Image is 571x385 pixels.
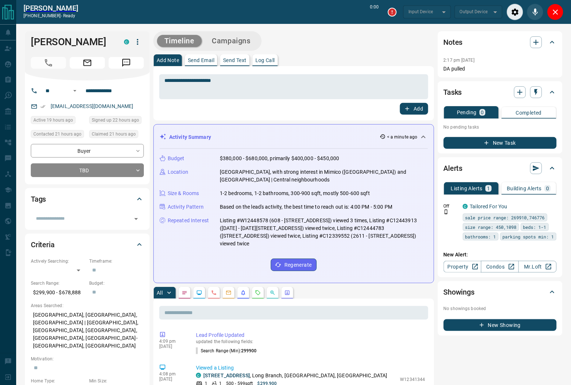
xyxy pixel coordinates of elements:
[31,190,144,208] div: Tags
[31,302,144,309] p: Areas Searched:
[546,186,549,191] p: 0
[547,4,564,20] div: Close
[159,371,185,377] p: 4:08 pm
[444,86,462,98] h2: Tasks
[400,376,425,383] p: W12341344
[168,190,199,197] p: Size & Rooms
[23,12,78,19] p: [PHONE_NUMBER] -
[31,36,113,48] h1: [PERSON_NAME]
[159,339,185,344] p: 4:09 pm
[92,130,136,138] span: Claimed 21 hours ago
[70,86,79,95] button: Open
[157,35,202,47] button: Timeline
[387,134,418,140] p: < a minute ago
[255,58,275,63] p: Log Call
[168,155,185,162] p: Budget
[463,204,468,209] div: condos.ca
[31,193,46,205] h2: Tags
[196,331,425,339] p: Lead Profile Updated
[31,378,86,384] p: Home Type:
[89,258,144,265] p: Timeframe:
[481,110,484,115] p: 0
[470,204,508,209] a: Tailored For You
[507,4,523,20] div: Audio Settings
[131,214,141,224] button: Open
[240,290,246,296] svg: Listing Alerts
[444,137,557,149] button: New Task
[31,163,144,177] div: TBD
[63,13,76,18] span: ready
[444,251,557,259] p: New Alert:
[516,110,542,115] p: Completed
[196,373,201,378] div: condos.ca
[220,190,370,197] p: 1-2 bedrooms, 1-2 bathrooms, 300-900 sqft, mostly 500-600 sqft
[444,283,557,301] div: Showings
[465,233,496,240] span: bathrooms: 1
[169,133,211,141] p: Activity Summary
[92,116,139,124] span: Signed up 22 hours ago
[444,319,557,331] button: New Showing
[481,261,519,273] a: Condos
[31,280,86,287] p: Search Range:
[196,348,257,354] p: Search Range (Min) :
[271,259,317,271] button: Regenerate
[168,168,188,176] p: Location
[31,309,144,352] p: [GEOGRAPHIC_DATA], [GEOGRAPHIC_DATA], [GEOGRAPHIC_DATA] | [GEOGRAPHIC_DATA], [GEOGRAPHIC_DATA], [...
[255,290,261,296] svg: Requests
[444,83,557,101] div: Tasks
[203,372,388,379] p: , Long Branch, [GEOGRAPHIC_DATA], [GEOGRAPHIC_DATA]
[223,58,247,63] p: Send Text
[241,348,257,353] span: 299900
[211,290,217,296] svg: Calls
[444,209,449,215] svg: Push Notification Only
[31,258,86,265] p: Actively Searching:
[33,116,73,124] span: Active 19 hours ago
[523,223,546,231] span: beds: 1-1
[444,162,463,174] h2: Alerts
[23,4,78,12] a: [PERSON_NAME]
[168,203,204,211] p: Activity Pattern
[89,378,144,384] p: Min Size:
[31,57,66,69] span: Call
[196,290,202,296] svg: Lead Browsing Activity
[444,159,557,177] div: Alerts
[465,223,517,231] span: size range: 450,1098
[196,364,425,372] p: Viewed a Listing
[203,373,250,378] a: [STREET_ADDRESS]
[444,261,481,273] a: Property
[444,122,557,133] p: No pending tasks
[124,39,129,44] div: condos.ca
[159,377,185,382] p: [DATE]
[220,155,339,162] p: $380,000 - $680,000, primarily $400,000 - $450,000
[487,186,490,191] p: 1
[444,305,557,312] p: No showings booked
[40,104,46,109] svg: Email Verified
[89,280,144,287] p: Budget:
[89,116,144,126] div: Mon Oct 13 2025
[226,290,232,296] svg: Emails
[31,116,86,126] div: Mon Oct 13 2025
[370,4,379,20] p: 0:00
[168,217,209,224] p: Repeated Interest
[31,236,144,253] div: Criteria
[51,103,134,109] a: [EMAIL_ADDRESS][DOMAIN_NAME]
[157,290,163,295] p: All
[196,339,425,344] p: updated the following fields:
[444,203,458,209] p: Off
[31,356,144,362] p: Motivation:
[519,261,556,273] a: Mr.Loft
[159,344,185,349] p: [DATE]
[270,290,276,296] svg: Opportunities
[400,103,428,115] button: Add
[451,186,483,191] p: Listing Alerts
[444,58,475,63] p: 2:17 pm [DATE]
[220,217,428,248] p: Listing #W12448578 (608 - [STREET_ADDRESS]) viewed 3 times, Listing #C12443913 ([DATE] - [DATE][S...
[31,144,144,158] div: Buyer
[444,286,475,298] h2: Showings
[507,186,542,191] p: Building Alerts
[444,33,557,51] div: Notes
[31,130,86,140] div: Mon Oct 13 2025
[70,57,105,69] span: Email
[527,4,543,20] div: Mute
